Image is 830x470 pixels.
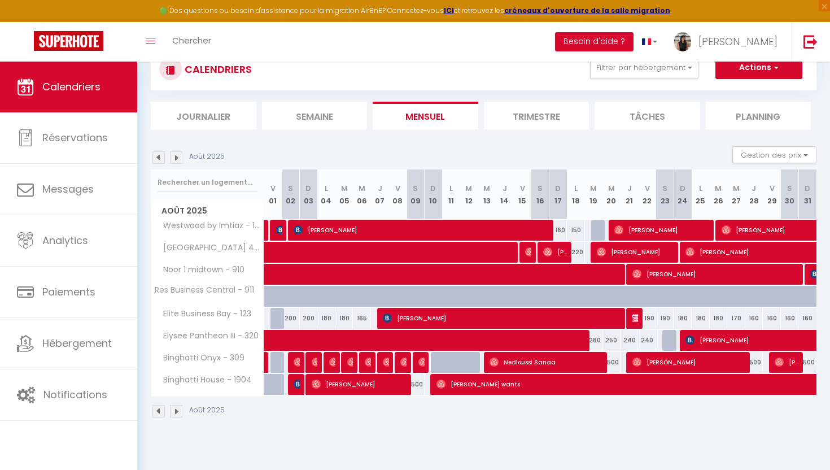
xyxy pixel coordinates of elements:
[698,34,777,49] span: [PERSON_NAME]
[189,151,225,162] p: Août 2025
[621,169,639,220] th: 21
[504,6,670,15] strong: créneaux d'ouverture de la salle migration
[294,219,553,241] span: [PERSON_NAME]
[262,102,368,129] li: Semaine
[153,264,247,276] span: Noor 1 midtown - 910
[42,336,112,350] span: Hébergement
[656,308,674,329] div: 190
[763,169,781,220] th: 29
[680,183,685,194] abbr: D
[732,146,816,163] button: Gestion des prix
[531,169,549,220] th: 16
[567,169,585,220] th: 18
[153,352,247,364] span: Binghatti Onyx - 309
[172,34,211,46] span: Chercher
[666,22,792,62] a: ... [PERSON_NAME]
[656,169,674,220] th: 23
[632,307,639,329] span: [PERSON_NAME]
[300,169,318,220] th: 03
[490,351,604,373] span: Nedloussi Sanaa
[282,169,300,220] th: 02
[638,308,656,329] div: 190
[418,351,425,373] span: [PERSON_NAME]
[692,308,710,329] div: 180
[585,169,603,220] th: 19
[632,263,801,285] span: [PERSON_NAME]
[270,183,276,194] abbr: V
[151,102,256,129] li: Journalier
[317,308,335,329] div: 180
[312,373,408,395] span: [PERSON_NAME]
[153,374,255,386] span: Binghatti House - 1904
[329,351,335,373] span: [PERSON_NAME]
[444,6,454,15] a: ICI
[305,183,311,194] abbr: D
[153,220,266,232] span: Westwood by Imtiaz - 1006
[715,183,722,194] abbr: M
[442,169,460,220] th: 11
[538,183,543,194] abbr: S
[151,203,264,219] span: Août 2025
[282,308,300,329] div: 200
[43,388,107,402] span: Notifications
[153,286,254,294] span: Res Business Central - 911
[413,183,418,194] abbr: S
[803,34,818,49] img: logout
[567,220,585,241] div: 150
[632,351,747,373] span: [PERSON_NAME]
[710,169,728,220] th: 26
[614,219,711,241] span: [PERSON_NAME]
[407,374,425,395] div: 500
[745,308,763,329] div: 160
[699,183,702,194] abbr: L
[407,169,425,220] th: 09
[153,330,261,342] span: Elysee Pantheon III - 320
[294,373,300,395] span: Liezyl Pairat
[353,169,371,220] th: 06
[388,169,407,220] th: 08
[590,56,698,79] button: Filtrer par hébergement
[798,352,816,373] div: 500
[383,307,624,329] span: [PERSON_NAME]
[42,285,95,299] span: Paiements
[692,169,710,220] th: 25
[496,169,514,220] th: 14
[460,169,478,220] th: 12
[752,183,756,194] abbr: J
[395,183,400,194] abbr: V
[34,31,103,51] img: Super Booking
[9,5,43,38] button: Ouvrir le widget de chat LiveChat
[745,169,763,220] th: 28
[745,352,763,373] div: 500
[781,308,799,329] div: 160
[805,183,810,194] abbr: D
[733,183,740,194] abbr: M
[189,405,225,416] p: Août 2025
[645,183,650,194] abbr: V
[153,308,254,320] span: Elite Business Bay - 123
[674,308,692,329] div: 180
[549,169,567,220] th: 17
[449,183,453,194] abbr: L
[42,80,101,94] span: Calendriers
[627,183,632,194] abbr: J
[706,102,811,129] li: Planning
[662,183,667,194] abbr: S
[555,32,634,51] button: Besoin d'aide ?
[400,351,407,373] span: [PERSON_NAME]
[555,183,561,194] abbr: D
[543,241,567,263] span: [PERSON_NAME]
[317,169,335,220] th: 04
[365,351,371,373] span: [PERSON_NAME]
[602,169,621,220] th: 20
[42,130,108,145] span: Réservations
[602,352,621,373] div: 500
[798,169,816,220] th: 31
[763,308,781,329] div: 160
[294,351,300,373] span: [PERSON_NAME]
[182,56,252,82] h3: CALENDRIERS
[347,351,353,373] span: [PERSON_NAME]
[378,183,382,194] abbr: J
[288,183,293,194] abbr: S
